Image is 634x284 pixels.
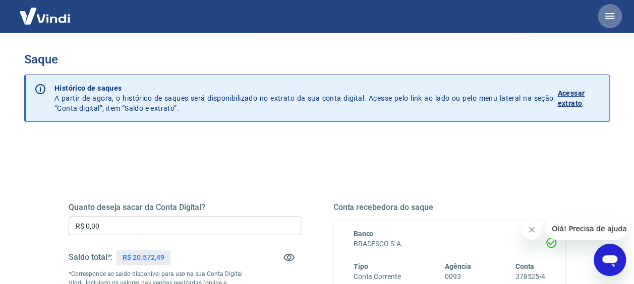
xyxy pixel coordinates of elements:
span: Olá! Precisa de ajuda? [6,7,85,15]
iframe: Mensagem da empresa [546,218,626,240]
h5: Saldo total*: [69,252,112,262]
h6: Conta Corrente [354,271,401,282]
a: Acessar extrato [557,83,601,113]
h3: Saque [24,52,610,66]
p: R$ 20.572,49 [123,252,164,263]
span: Tipo [354,262,368,270]
span: Conta [515,262,534,270]
h6: 0093 [445,271,471,282]
h6: 378525-4 [515,271,545,282]
iframe: Fechar mensagem [522,220,542,240]
img: Vindi [12,1,78,31]
h5: Conta recebedora do saque [333,202,566,212]
h5: Quanto deseja sacar da Conta Digital? [69,202,301,212]
h6: BRADESCO S.A. [354,239,546,249]
p: Histórico de saques [54,83,553,93]
span: Banco [354,230,374,238]
p: Acessar extrato [557,88,601,108]
span: Agência [445,262,471,270]
iframe: Botão para abrir a janela de mensagens [594,244,626,276]
p: A partir de agora, o histórico de saques será disponibilizado no extrato da sua conta digital. Ac... [54,83,553,113]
